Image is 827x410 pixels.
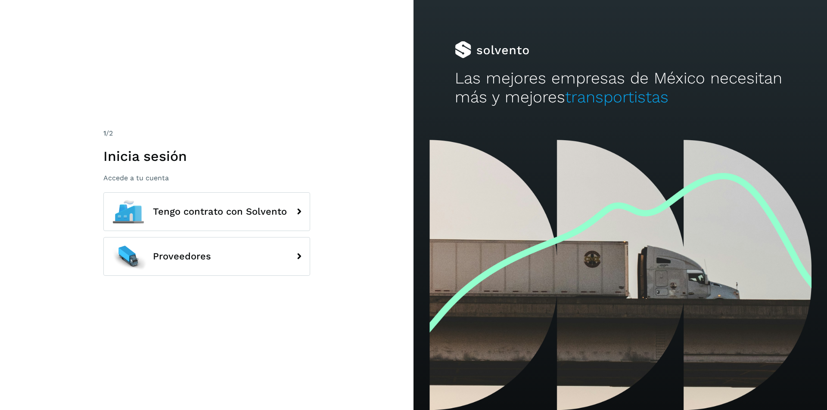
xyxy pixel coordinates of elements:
p: Accede a tu cuenta [103,174,310,182]
span: 1 [103,129,106,137]
span: Tengo contrato con Solvento [153,207,287,217]
button: Tengo contrato con Solvento [103,192,310,231]
h2: Las mejores empresas de México necesitan más y mejores [455,69,786,107]
span: transportistas [565,88,668,106]
button: Proveedores [103,237,310,276]
span: Proveedores [153,251,211,262]
h1: Inicia sesión [103,148,310,164]
div: /2 [103,128,310,139]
